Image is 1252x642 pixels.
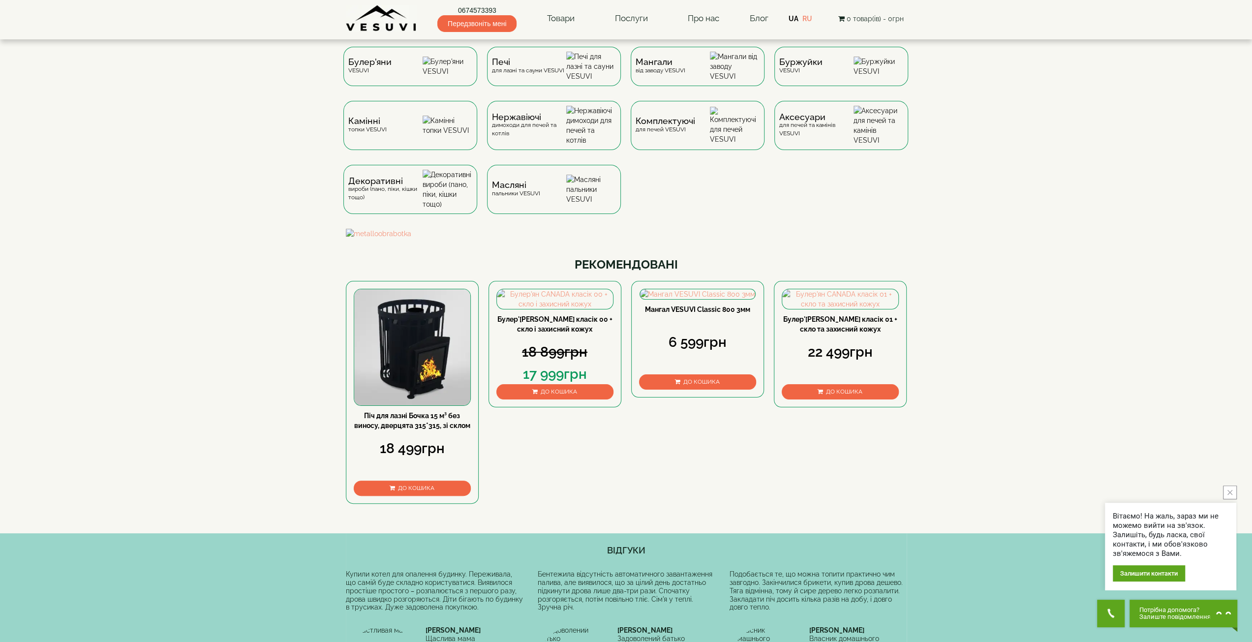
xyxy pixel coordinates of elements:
span: Булер'яни [348,58,392,66]
img: Комплектуючі для печей VESUVI [710,107,760,144]
img: Булер'яни VESUVI [423,57,472,76]
div: вироби (пано, піки, кішки тощо) [348,177,423,202]
img: Мангали від заводу VESUVI [710,52,760,81]
a: Булер'яниVESUVI Булер'яни VESUVI [338,47,482,101]
div: Купили котел для опалення будинку. Переживала, що самій буде складно користуватися. Виявилося про... [346,570,523,611]
button: До кошика [782,384,899,399]
button: До кошика [496,384,613,399]
button: 0 товар(ів) - 0грн [835,13,906,24]
span: Декоративні [348,177,423,185]
b: [PERSON_NAME] [809,626,864,634]
img: Завод VESUVI [346,5,417,32]
a: Товари [537,7,584,30]
div: для печей та камінів VESUVI [779,113,854,138]
span: До кошика [398,485,434,491]
a: Комплектуючідля печей VESUVI Комплектуючі для печей VESUVI [626,101,769,165]
a: Піч для лазні Бочка 15 м³ без виносу, дверцята 315*315, зі склом [354,412,470,429]
div: пальники VESUVI [492,181,540,197]
div: Бентежила відсутність автоматичного завантаження палива, але виявилося, що за цілий день достатнь... [538,570,715,611]
span: Аксесуари [779,113,854,121]
a: Мангаливід заводу VESUVI Мангали від заводу VESUVI [626,47,769,101]
span: Потрібна допомога? [1139,607,1211,613]
a: UA [789,15,798,23]
div: 22 499грн [782,342,899,362]
a: Послуги [605,7,657,30]
span: Камінні [348,117,387,125]
button: Chat button [1130,600,1237,627]
div: Подобається те, що можна топити практично чим завгодно. Закінчилися брикети, купив дрова дешево. ... [730,570,907,611]
div: від заводу VESUVI [636,58,685,74]
a: Булер'[PERSON_NAME] класік 00 + скло і захисний кожух [497,315,612,333]
div: VESUVI [779,58,823,74]
img: Булер'ян CANADA класік 00 + скло і захисний кожух [497,289,613,309]
a: БуржуйкиVESUVI Буржуйки VESUVI [769,47,913,101]
button: close button [1223,486,1237,499]
div: для печей VESUVI [636,117,695,133]
span: Буржуйки [779,58,823,66]
span: Масляні [492,181,540,189]
span: Печі [492,58,564,66]
a: Каміннітопки VESUVI Камінні топки VESUVI [338,101,482,165]
img: Камінні топки VESUVI [423,116,472,135]
div: 18 899грн [496,342,613,362]
span: Мангали [636,58,685,66]
a: Блог [749,13,768,23]
span: До кошика [541,388,577,395]
img: Піч для лазні Бочка 15 м³ без виносу, дверцята 315*315, зі склом [354,289,470,405]
img: Декоративні вироби (пано, піки, кішки тощо) [423,170,472,209]
div: для лазні та сауни VESUVI [492,58,564,74]
span: Залиште повідомлення [1139,613,1211,620]
b: [PERSON_NAME] [617,626,672,634]
a: Про нас [678,7,729,30]
a: Печідля лазні та сауни VESUVI Печі для лазні та сауни VESUVI [482,47,626,101]
a: 0674573393 [437,5,517,15]
h4: ВІДГУКИ [346,546,907,555]
img: Масляні пальники VESUVI [566,175,616,204]
img: metalloobrabotka [346,229,907,239]
span: До кошика [683,378,720,385]
img: Печі для лазні та сауни VESUVI [566,52,616,81]
span: 0 товар(ів) - 0грн [846,15,903,23]
img: Мангал VESUVI Classic 800 3мм [640,289,755,299]
div: 18 499грн [354,439,471,459]
div: 6 599грн [639,333,756,352]
a: Булер'[PERSON_NAME] класік 01 + скло та захисний кожух [783,315,897,333]
span: До кошика [826,388,862,395]
a: Мангал VESUVI Classic 800 3мм [645,306,750,313]
span: Нержавіючі [492,113,566,121]
a: Нержавіючідимоходи для печей та котлів Нержавіючі димоходи для печей та котлів [482,101,626,165]
img: Аксесуари для печей та камінів VESUVI [854,106,903,145]
button: До кошика [354,481,471,496]
div: топки VESUVI [348,117,387,133]
button: До кошика [639,374,756,390]
a: RU [802,15,812,23]
div: Вітаємо! На жаль, зараз ми не можемо вийти на зв'язок. Залишіть, будь ласка, свої контакти, і ми ... [1113,512,1228,558]
button: Get Call button [1097,600,1125,627]
a: Аксесуаридля печей та камінів VESUVI Аксесуари для печей та камінів VESUVI [769,101,913,165]
a: Масляніпальники VESUVI Масляні пальники VESUVI [482,165,626,229]
div: 17 999грн [496,365,613,384]
img: Буржуйки VESUVI [854,57,903,76]
div: димоходи для печей та котлів [492,113,566,138]
b: [PERSON_NAME] [426,626,481,634]
img: Булер'ян CANADA класік 01 + скло та захисний кожух [782,289,898,309]
div: Залишити контакти [1113,565,1185,581]
img: Нержавіючі димоходи для печей та котлів [566,106,616,145]
span: Комплектуючі [636,117,695,125]
a: Декоративнівироби (пано, піки, кішки тощо) Декоративні вироби (пано, піки, кішки тощо) [338,165,482,229]
div: VESUVI [348,58,392,74]
span: Передзвоніть мені [437,15,517,32]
